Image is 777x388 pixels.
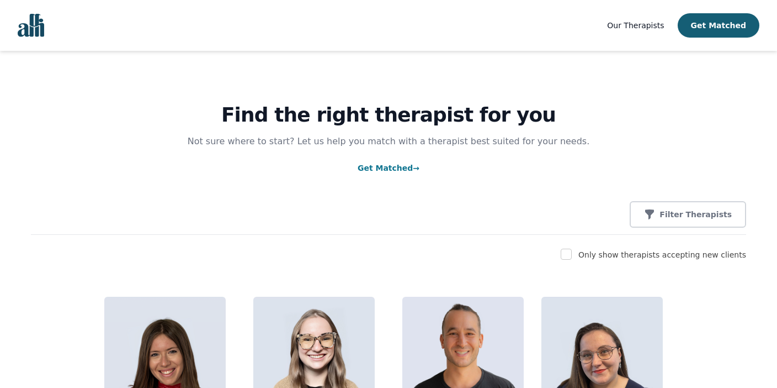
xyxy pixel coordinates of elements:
img: alli logo [18,14,44,37]
label: Only show therapists accepting new clients [578,250,746,259]
p: Filter Therapists [659,209,732,220]
a: Our Therapists [607,19,664,32]
h1: Find the right therapist for you [31,104,746,126]
a: Get Matched [358,164,419,172]
button: Filter Therapists [630,201,746,228]
span: Our Therapists [607,21,664,30]
span: → [413,164,419,172]
p: Not sure where to start? Let us help you match with a therapist best suited for your needs. [177,135,600,148]
button: Get Matched [678,13,759,38]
